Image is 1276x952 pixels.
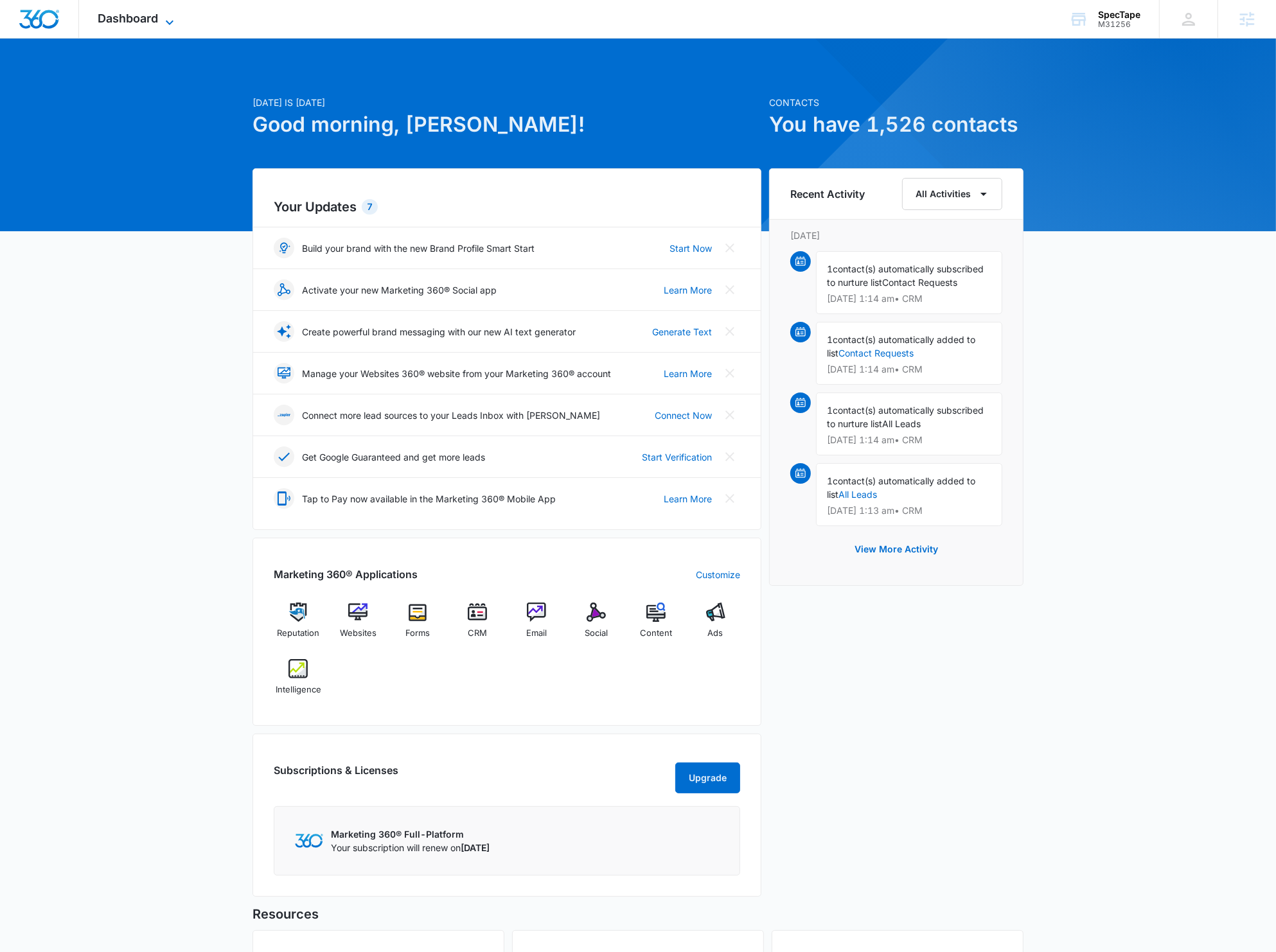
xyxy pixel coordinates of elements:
[720,405,740,425] button: Close
[827,294,991,303] p: [DATE] 1:14 am • CRM
[642,450,712,464] a: Start Verification
[276,683,321,696] span: Intelligence
[253,904,1023,924] h5: Resources
[827,405,833,416] span: 1
[468,627,487,640] span: CRM
[882,418,921,429] span: All Leads
[393,603,443,649] a: Forms
[882,277,957,288] span: Contact Requests
[526,627,547,640] span: Email
[827,405,984,429] span: contact(s) automatically subscribed to nurture list
[675,762,740,793] button: Upgrade
[655,409,712,422] a: Connect Now
[708,627,723,640] span: Ads
[302,242,535,255] p: Build your brand with the new Brand Profile Smart Start
[362,199,378,215] div: 7
[664,492,712,506] a: Learn More
[838,348,914,358] a: Contact Requests
[827,475,833,486] span: 1
[720,279,740,300] button: Close
[512,603,562,649] a: Email
[295,834,323,847] img: Marketing 360 Logo
[302,283,497,297] p: Activate your new Marketing 360® Social app
[572,603,621,649] a: Social
[720,446,740,467] button: Close
[652,325,712,339] a: Generate Text
[331,827,490,841] p: Marketing 360® Full-Platform
[790,229,1002,242] p: [DATE]
[405,627,430,640] span: Forms
[253,109,761,140] h1: Good morning, [PERSON_NAME]!
[664,367,712,380] a: Learn More
[769,109,1023,140] h1: You have 1,526 contacts
[274,762,398,788] h2: Subscriptions & Licenses
[302,367,611,380] p: Manage your Websites 360® website from your Marketing 360® account
[827,334,833,345] span: 1
[827,506,991,515] p: [DATE] 1:13 am • CRM
[691,603,740,649] a: Ads
[640,627,672,640] span: Content
[632,603,681,649] a: Content
[1098,10,1140,20] div: account name
[827,263,984,288] span: contact(s) automatically subscribed to nurture list
[340,627,377,640] span: Websites
[720,488,740,509] button: Close
[827,475,975,500] span: contact(s) automatically added to list
[720,238,740,258] button: Close
[274,567,418,582] h2: Marketing 360® Applications
[827,263,833,274] span: 1
[720,363,740,383] button: Close
[452,603,502,649] a: CRM
[253,96,761,109] p: [DATE] is [DATE]
[842,534,951,565] button: View More Activity
[827,436,991,445] p: [DATE] 1:14 am • CRM
[769,96,1023,109] p: Contacts
[277,627,319,640] span: Reputation
[302,325,576,339] p: Create powerful brand messaging with our new AI text generator
[720,321,740,342] button: Close
[302,492,556,506] p: Tap to Pay now available in the Marketing 360® Mobile App
[827,365,991,374] p: [DATE] 1:14 am • CRM
[302,450,485,464] p: Get Google Guaranteed and get more leads
[274,659,323,705] a: Intelligence
[461,842,490,853] span: [DATE]
[1098,20,1140,29] div: account id
[274,197,740,216] h2: Your Updates
[585,627,608,640] span: Social
[98,12,159,25] span: Dashboard
[902,178,1002,210] button: All Activities
[302,409,600,422] p: Connect more lead sources to your Leads Inbox with [PERSON_NAME]
[331,841,490,854] p: Your subscription will renew on
[664,283,712,297] a: Learn More
[333,603,383,649] a: Websites
[838,489,877,500] a: All Leads
[790,186,865,202] h6: Recent Activity
[669,242,712,255] a: Start Now
[827,334,975,358] span: contact(s) automatically added to list
[696,568,740,581] a: Customize
[274,603,323,649] a: Reputation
